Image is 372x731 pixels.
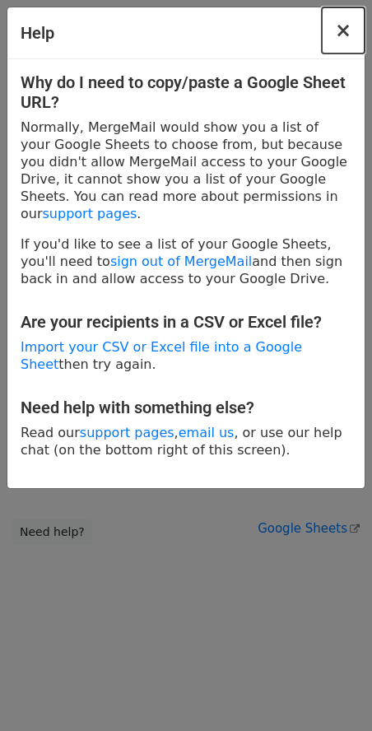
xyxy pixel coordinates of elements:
a: Import your CSV or Excel file into a Google Sheet [21,339,302,372]
p: Read our , , or use our help chat (on the bottom right of this screen). [21,424,351,459]
a: email us [179,425,235,440]
a: support pages [43,206,137,221]
h4: Are your recipients in a CSV or Excel file? [21,312,351,332]
h4: Why do I need to copy/paste a Google Sheet URL? [21,72,351,112]
p: If you'd like to see a list of your Google Sheets, you'll need to and then sign back in and allow... [21,235,351,287]
a: sign out of MergeMail [110,254,252,269]
span: × [335,19,351,42]
h4: Help [21,21,54,45]
div: 聊天小组件 [290,652,372,731]
a: support pages [80,425,174,440]
h4: Need help with something else? [21,398,351,417]
iframe: Chat Widget [290,652,372,731]
p: Normally, MergeMail would show you a list of your Google Sheets to choose from, but because you d... [21,119,351,222]
p: then try again. [21,338,351,373]
button: Close [322,7,365,54]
